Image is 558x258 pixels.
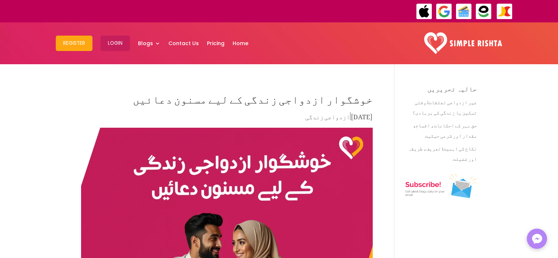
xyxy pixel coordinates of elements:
img: Messenger [530,232,544,246]
p: | [81,111,373,126]
img: JazzCash-icon [496,3,513,20]
a: ازدواجی زندگی [305,108,350,123]
a: Login [101,24,130,62]
img: EasyPaisa-icon [475,3,492,20]
button: Register [56,36,92,51]
a: Register [56,24,92,62]
button: Login [101,36,130,51]
a: حق مہر کے احکامات، اقسام, مقدار اور شرعی حیثیت [413,117,477,141]
img: ApplePay-icon [416,3,433,20]
a: غیر ازدواجی تعلقات: وقتی تسکین یا زندگی کی بربادی؟ [412,94,477,117]
a: نکاح کی اہمیت: تعریف، طریقہ اور فضیلت [408,141,477,164]
img: GooglePay-icon [436,3,452,20]
a: Contact Us [168,24,199,62]
a: Pricing [207,24,225,62]
a: Blogs [138,24,160,62]
span: [DATE] [351,108,373,123]
h1: خوشگوار ازدواجی زندگی کے لیے مسنون دعائیں [81,86,373,111]
img: Credit Cards [456,3,472,20]
a: Home [233,24,248,62]
h4: حالیہ تحریریں [405,86,477,96]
